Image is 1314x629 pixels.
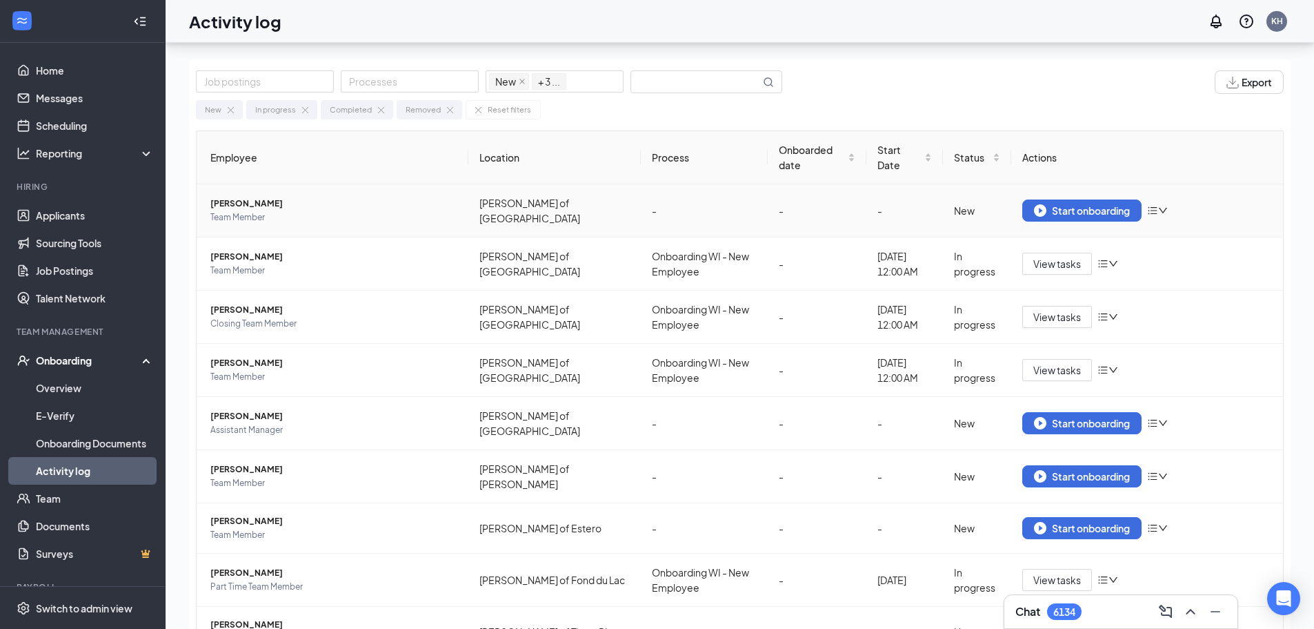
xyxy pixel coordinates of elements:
div: Hiring [17,181,151,193]
div: New [954,203,1001,218]
span: bars [1097,574,1108,586]
span: [PERSON_NAME] [210,409,457,423]
div: In progress [954,565,1001,595]
a: SurveysCrown [36,540,154,568]
div: Start onboarding [1034,522,1130,534]
div: [DATE] 12:00 AM [877,355,931,385]
svg: WorkstreamLogo [15,14,29,28]
span: down [1108,259,1118,269]
div: New [205,104,221,116]
svg: Settings [17,601,30,615]
div: In progress [255,104,296,116]
div: 6134 [1053,606,1075,618]
span: down [1158,206,1168,215]
div: Team Management [17,326,151,338]
div: [DATE] 12:00 AM [877,302,931,332]
span: New [495,74,516,89]
span: bars [1097,258,1108,269]
div: In progress [954,355,1001,385]
div: In progress [954,249,1001,279]
div: - [779,309,855,325]
span: bars [1147,471,1158,482]
svg: UserCheck [17,354,30,367]
div: - [779,416,855,431]
div: [DATE] [877,572,931,588]
span: bars [1147,523,1158,534]
td: - [641,503,768,554]
button: View tasks [1022,306,1092,328]
div: - [779,572,855,588]
span: Onboarded date [779,142,845,173]
td: - [866,397,942,450]
a: Sourcing Tools [36,229,154,257]
button: ChevronUp [1179,601,1202,623]
span: [PERSON_NAME] [210,566,457,580]
svg: Analysis [17,146,30,160]
span: Assistant Manager [210,423,457,437]
svg: ChevronUp [1182,603,1199,620]
span: bars [1097,311,1108,322]
span: Export [1242,77,1272,87]
a: Talent Network [36,284,154,312]
div: Reporting [36,146,155,160]
button: Minimize [1204,601,1226,623]
th: Onboarded date [768,131,866,184]
div: New [954,469,1001,484]
svg: Collapse [133,14,147,28]
td: [PERSON_NAME] of [GEOGRAPHIC_DATA] [468,238,641,291]
th: Employee [197,131,468,184]
button: Start onboarding [1022,200,1142,222]
h3: Chat [1015,604,1040,619]
td: Onboarding WI - New Employee [641,554,768,607]
td: [PERSON_NAME] of [GEOGRAPHIC_DATA] [468,184,641,238]
td: [PERSON_NAME] of [PERSON_NAME] [468,450,641,503]
span: View tasks [1033,362,1081,378]
th: Status [943,131,1012,184]
a: Messages [36,84,154,112]
div: Switch to admin view [36,601,132,615]
span: Team Member [210,264,457,278]
th: Start Date [866,131,942,184]
button: View tasks [1022,359,1092,381]
span: down [1158,472,1168,481]
span: down [1158,418,1168,428]
span: bars [1097,365,1108,376]
span: down [1158,523,1168,533]
div: - [779,521,855,536]
td: - [641,397,768,450]
div: Onboarding [36,354,142,367]
th: Actions [1011,131,1283,184]
td: - [866,503,942,554]
h1: Activity log [189,10,281,33]
span: [PERSON_NAME] [210,514,457,528]
span: [PERSON_NAME] [210,250,457,264]
div: Removed [406,104,441,116]
a: E-Verify [36,402,154,429]
td: - [866,184,942,238]
span: View tasks [1033,572,1081,588]
span: + 3 ... [538,74,560,89]
span: down [1108,575,1118,585]
a: Documents [36,512,154,540]
td: [PERSON_NAME] of [GEOGRAPHIC_DATA] [468,344,641,397]
svg: ComposeMessage [1157,603,1174,620]
div: - [779,203,855,218]
span: Team Member [210,528,457,542]
button: Start onboarding [1022,412,1142,434]
div: In progress [954,302,1001,332]
span: View tasks [1033,256,1081,271]
a: Team [36,485,154,512]
span: View tasks [1033,309,1081,325]
span: [PERSON_NAME] [210,303,457,317]
td: Onboarding WI - New Employee [641,238,768,291]
span: [PERSON_NAME] [210,463,457,476]
svg: Minimize [1207,603,1224,620]
a: Overview [36,374,154,402]
span: Team Member [210,476,457,490]
div: - [779,362,855,378]
div: - [779,256,855,271]
span: Closing Team Member [210,317,457,331]
svg: MagnifyingGlass [763,77,774,88]
button: Start onboarding [1022,465,1142,487]
span: Part Time Team Member [210,580,457,594]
